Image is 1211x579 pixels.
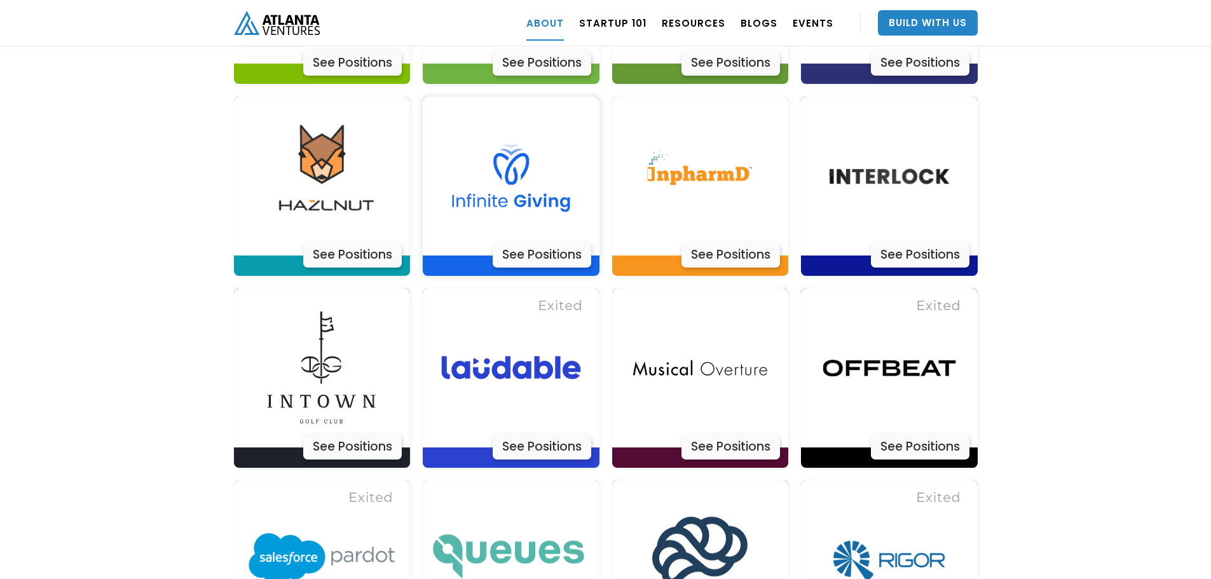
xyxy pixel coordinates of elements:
div: See Positions [871,242,969,268]
img: Actively Learn [620,289,779,447]
a: Actively LearnSee Positions [234,289,411,468]
div: See Positions [493,242,591,268]
div: See Positions [871,50,969,76]
a: Actively LearnSee Positions [612,97,789,276]
div: See Positions [681,50,780,76]
a: Actively LearnSee Positions [612,289,789,468]
div: See Positions [303,50,402,76]
img: Actively Learn [432,289,591,447]
a: Actively LearnSee Positions [423,289,599,468]
a: EVENTS [793,5,833,41]
div: See Positions [493,50,591,76]
a: Actively LearnSee Positions [801,97,978,276]
div: See Positions [303,242,402,268]
a: Startup 101 [579,5,647,41]
a: Actively LearnSee Positions [234,97,411,276]
a: RESOURCES [662,5,725,41]
div: See Positions [303,434,402,460]
img: Actively Learn [810,97,969,255]
a: Build With Us [878,10,978,36]
a: ABOUT [526,5,564,41]
img: Actively Learn [620,97,779,255]
div: See Positions [681,242,780,268]
div: See Positions [493,434,591,460]
a: BLOGS [741,5,777,41]
div: See Positions [871,434,969,460]
img: Actively Learn [242,97,401,255]
img: Actively Learn [242,289,401,447]
img: Actively Learn [810,289,969,447]
a: Actively LearnSee Positions [423,97,599,276]
div: See Positions [681,434,780,460]
img: Actively Learn [432,97,591,255]
a: Actively LearnSee Positions [801,289,978,468]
